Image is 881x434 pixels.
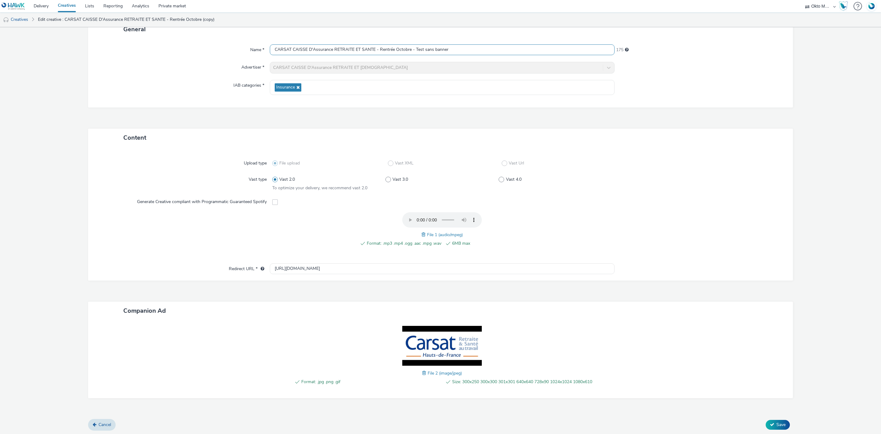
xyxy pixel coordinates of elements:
[776,422,786,428] span: Save
[246,174,269,183] label: Vast type
[839,1,850,11] a: Hawk Academy
[509,160,524,166] span: Vast Url
[367,240,441,247] span: Format: .mp3 .mp4 .ogg .aac .mpg .wav
[506,176,522,183] span: Vast 4.0
[3,17,9,23] img: audio
[766,420,790,430] button: Save
[226,263,267,272] label: Redirect URL *
[135,196,269,205] label: Generate Creative compliant with Programmatic Guaranteed Spotify
[239,62,267,70] label: Advertiser *
[428,370,462,376] span: File 2 (image/jpeg)
[2,2,25,10] img: undefined Logo
[35,12,217,27] a: Edit creative : CARSAT CAISSE D'Assurance RETRAITE ET SANTE - Rentrée Octobre (copy)
[270,263,615,274] input: url...
[616,47,623,53] span: 175
[123,307,166,315] span: Companion Ad
[270,44,615,55] input: Name
[279,176,295,183] span: Vast 2.0
[392,176,408,183] span: Vast 3.0
[123,134,146,142] span: Content
[301,378,441,386] span: Format: .jpg .png .gif
[427,232,463,238] span: File 1 (audio/mpeg)
[88,419,116,431] a: Cancel
[272,185,367,191] span: To optimize your delivery, we recommend vast 2.0
[99,422,111,428] span: Cancel
[123,25,146,33] span: General
[625,47,629,53] div: Maximum 255 characters
[231,80,267,89] label: IAB categories *
[258,266,264,272] div: URL will be used as a validation URL with some SSPs and it will be the redirection URL of your cr...
[395,160,414,166] span: Vast XML
[248,44,267,53] label: Name *
[402,326,482,366] img: File 2 (image/jpeg)
[452,240,527,247] span: 6MB max
[279,160,300,166] span: File upload
[241,158,269,166] label: Upload type
[452,378,592,386] span: Size: 300x250 300x300 301x301 640x640 728x90 1024x1024 1080x610
[867,2,876,11] img: Account FR
[276,85,295,90] span: Insurance
[839,1,848,11] img: Hawk Academy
